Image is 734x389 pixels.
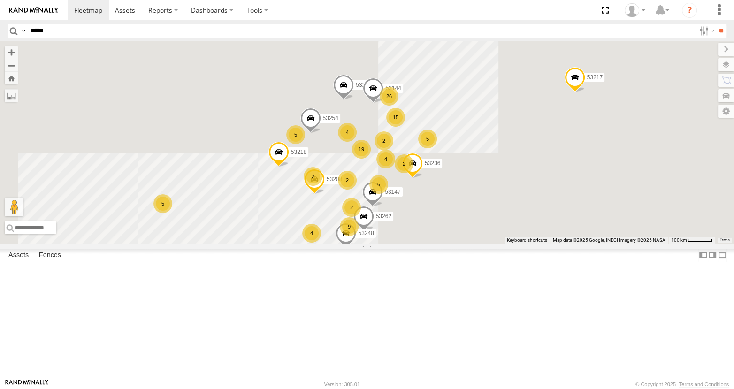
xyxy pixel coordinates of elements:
[376,213,391,220] span: 53262
[20,24,27,38] label: Search Query
[153,194,172,213] div: 5
[708,249,717,262] label: Dock Summary Table to the Right
[342,198,361,217] div: 2
[718,249,727,262] label: Hide Summary Table
[380,87,398,106] div: 26
[9,7,58,14] img: rand-logo.svg
[324,381,360,387] div: Version: 305.01
[621,3,649,17] div: Miky Transport
[395,154,413,173] div: 2
[682,3,697,18] i: ?
[375,131,393,150] div: 2
[358,230,374,236] span: 53248
[720,238,730,242] a: Terms
[5,46,18,59] button: Zoom in
[34,249,66,262] label: Fences
[369,175,388,194] div: 6
[356,82,371,88] span: 53235
[338,123,357,142] div: 4
[718,105,734,118] label: Map Settings
[304,167,322,186] div: 2
[385,189,400,195] span: 53147
[340,217,359,236] div: 9
[376,150,395,168] div: 4
[418,130,437,148] div: 5
[5,59,18,72] button: Zoom out
[679,381,729,387] a: Terms and Conditions
[386,108,405,127] div: 15
[5,89,18,102] label: Measure
[696,24,716,38] label: Search Filter Options
[425,160,440,166] span: 53236
[5,72,18,84] button: Zoom Home
[352,140,371,159] div: 19
[291,149,306,155] span: 53218
[587,74,603,81] span: 53217
[302,224,321,243] div: 4
[698,249,708,262] label: Dock Summary Table to the Left
[4,249,33,262] label: Assets
[323,115,338,122] span: 53254
[5,198,23,216] button: Drag Pegman onto the map to open Street View
[385,85,401,92] span: 53144
[327,176,342,183] span: 53208
[507,237,547,244] button: Keyboard shortcuts
[286,125,305,144] div: 5
[635,381,729,387] div: © Copyright 2025 -
[5,380,48,389] a: Visit our Website
[338,171,357,190] div: 2
[671,237,687,243] span: 100 km
[668,237,715,244] button: Map Scale: 100 km per 50 pixels
[553,237,665,243] span: Map data ©2025 Google, INEGI Imagery ©2025 NASA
